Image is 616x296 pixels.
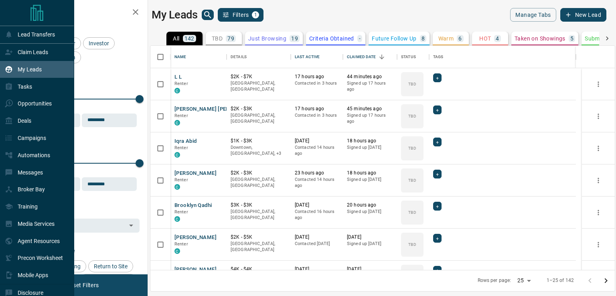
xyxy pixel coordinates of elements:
div: Tags [433,46,444,68]
button: Iqra Abid [174,138,197,145]
p: Taken on Showings [515,36,565,41]
button: [PERSON_NAME] [PERSON_NAME] [PERSON_NAME] [174,105,303,113]
div: + [433,202,442,211]
p: [DATE] [347,266,393,273]
span: Return to Site [91,263,130,270]
span: Renter [174,145,188,150]
p: Signed up [DATE] [347,176,393,183]
p: TBD [212,36,223,41]
p: Contacted in 3 hours [295,112,339,119]
span: Renter [174,113,188,118]
p: HOT [479,36,491,41]
button: search button [202,10,214,20]
p: 8 [421,36,425,41]
p: [GEOGRAPHIC_DATA], [GEOGRAPHIC_DATA] [231,241,287,253]
p: 18 hours ago [347,170,393,176]
button: more [592,110,604,122]
p: [GEOGRAPHIC_DATA], [GEOGRAPHIC_DATA] [231,209,287,221]
div: condos.ca [174,248,180,254]
p: 19 [291,36,298,41]
span: + [436,202,439,210]
button: more [592,142,604,154]
span: Investor [86,40,112,47]
button: more [592,174,604,187]
p: Contacted 16 hours ago [295,209,339,221]
button: [PERSON_NAME] [174,170,217,177]
button: [PERSON_NAME] [174,234,217,241]
p: 17 hours ago [295,105,339,112]
p: Signed up [DATE] [347,241,393,247]
div: + [433,138,442,146]
p: Signed up 17 hours ago [347,80,393,93]
p: 45 minutes ago [347,105,393,112]
div: Claimed Date [347,46,376,68]
div: Status [397,46,429,68]
h2: Filters [26,8,140,18]
p: $4K - $4K [231,266,287,273]
p: [DATE] [295,266,339,273]
div: condos.ca [174,88,180,93]
button: [PERSON_NAME] [174,266,217,274]
button: Open [126,220,137,231]
p: - [359,36,361,41]
p: Contacted in 3 hours [295,80,339,87]
span: Renter [174,81,188,86]
p: $2K - $3K [231,170,287,176]
button: more [592,207,604,219]
div: + [433,105,442,114]
div: Claimed Date [343,46,397,68]
p: Just Browsing [248,36,286,41]
p: 20 hours ago [347,202,393,209]
div: Return to Site [88,260,133,272]
p: [DATE] [295,138,339,144]
button: Reset Filters [61,278,104,292]
p: Future Follow Up [372,36,416,41]
div: condos.ca [174,184,180,190]
button: Manage Tabs [510,8,556,22]
div: condos.ca [174,216,180,222]
h1: My Leads [152,8,198,21]
div: + [433,234,442,243]
button: Sort [376,51,387,63]
div: + [433,170,442,178]
p: $2K - $3K [231,105,287,112]
p: Signed up [DATE] [347,144,393,151]
span: + [436,138,439,146]
div: Last Active [291,46,343,68]
p: [GEOGRAPHIC_DATA], [GEOGRAPHIC_DATA] [231,112,287,125]
div: Name [170,46,227,68]
p: [GEOGRAPHIC_DATA], [GEOGRAPHIC_DATA] [231,80,287,93]
p: 142 [184,36,195,41]
button: Go to next page [598,273,614,289]
p: TBD [408,209,416,215]
p: $1K - $3K [231,138,287,144]
div: Details [227,46,291,68]
div: Details [231,46,247,68]
span: + [436,106,439,114]
p: 4 [496,36,499,41]
div: + [433,266,442,275]
button: New Lead [560,8,606,22]
p: 79 [227,36,234,41]
button: Filters1 [218,8,264,22]
span: 1 [253,12,258,18]
p: TBD [408,145,416,151]
p: 18 hours ago [347,138,393,144]
span: Renter [174,177,188,182]
p: 17 hours ago [295,73,339,80]
span: Renter [174,241,188,247]
p: $2K - $5K [231,234,287,241]
p: Signed up [DATE] [347,209,393,215]
p: Rows per page: [478,277,511,284]
p: 6 [458,36,462,41]
span: + [436,74,439,82]
div: condos.ca [174,152,180,158]
div: Last Active [295,46,320,68]
p: North York, East End, Toronto [231,144,287,157]
p: $3K - $3K [231,202,287,209]
span: + [436,170,439,178]
p: [DATE] [347,234,393,241]
p: $2K - $7K [231,73,287,80]
p: [DATE] [295,234,339,241]
p: 23 hours ago [295,170,339,176]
